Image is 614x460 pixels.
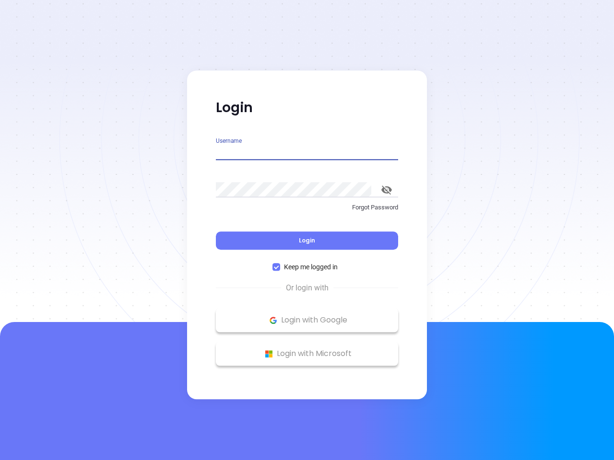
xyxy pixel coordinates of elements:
[216,342,398,366] button: Microsoft Logo Login with Microsoft
[216,308,398,332] button: Google Logo Login with Google
[216,203,398,212] p: Forgot Password
[216,138,242,144] label: Username
[216,231,398,250] button: Login
[375,178,398,201] button: toggle password visibility
[221,313,393,327] p: Login with Google
[216,99,398,116] p: Login
[221,346,393,361] p: Login with Microsoft
[263,348,275,360] img: Microsoft Logo
[267,314,279,326] img: Google Logo
[280,262,342,272] span: Keep me logged in
[216,203,398,220] a: Forgot Password
[299,236,315,244] span: Login
[281,282,333,294] span: Or login with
